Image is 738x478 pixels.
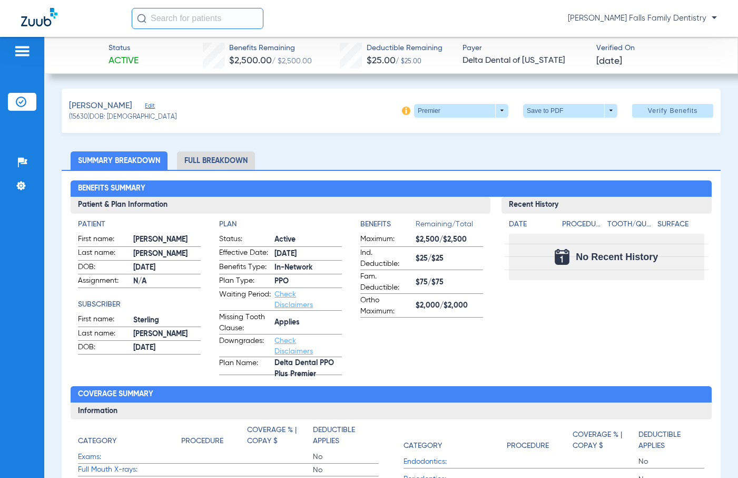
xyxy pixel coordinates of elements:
span: Plan Type: [219,275,271,288]
span: Maximum: [360,234,412,246]
span: N/A [133,276,201,287]
span: [DATE] [274,248,342,260]
span: First name: [78,314,130,327]
app-breakdown-title: Coverage % | Copay $ [573,425,638,455]
img: Zuub Logo [21,8,57,26]
span: Edit [145,102,154,112]
span: [PERSON_NAME] [133,329,201,340]
h4: Coverage % | Copay $ [573,429,633,452]
span: Plan Name: [219,358,271,375]
iframe: Chat Widget [685,427,738,478]
span: Endodontics: [404,456,507,467]
span: In-Network [274,262,342,273]
span: Missing Tooth Clause: [219,312,271,334]
app-breakdown-title: Date [509,219,553,234]
span: Fam. Deductible: [360,271,412,293]
app-breakdown-title: Category [404,425,507,455]
h4: Procedure [562,219,603,230]
span: Delta Dental PPO Plus Premier [274,364,342,375]
span: Last name: [78,247,130,260]
span: No Recent History [576,252,658,262]
span: Benefits Type: [219,262,271,274]
span: $75/$75 [416,277,483,288]
span: $2,500.00 [229,56,272,65]
h4: Procedure [181,436,223,447]
button: Premier [414,104,508,118]
a: Check Disclaimers [274,291,313,309]
span: Benefits Remaining [229,43,312,54]
span: Payer [463,43,587,54]
h3: Patient & Plan Information [71,197,490,214]
app-breakdown-title: Deductible Applies [638,425,704,455]
span: No [313,465,379,475]
img: hamburger-icon [14,45,31,58]
app-breakdown-title: Procedure [562,219,603,234]
span: Active [109,54,139,68]
span: Applies [274,317,342,328]
h3: Recent History [501,197,711,214]
span: $25.00 [367,56,396,65]
span: [PERSON_NAME] [133,234,201,245]
app-breakdown-title: Deductible Applies [313,425,379,451]
span: $25/$25 [416,253,483,264]
h4: Category [404,441,442,452]
span: Full Mouth X-rays: [78,464,181,475]
img: info-icon [402,107,410,115]
span: No [638,456,704,467]
span: / $25.00 [396,59,421,65]
span: Status: [219,234,271,246]
span: First name: [78,234,130,246]
span: Sterling [133,315,201,326]
h2: Benefits Summary [71,180,711,197]
span: Last name: [78,328,130,341]
span: [PERSON_NAME] [133,248,201,260]
h4: Plan [219,219,342,230]
h3: Information [71,403,711,419]
li: Summary Breakdown [71,151,168,170]
span: No [313,452,379,462]
h4: Patient [78,219,201,230]
app-breakdown-title: Surface [657,219,704,234]
img: Calendar [555,249,569,265]
li: Full Breakdown [177,151,255,170]
span: DOB: [78,342,130,355]
h4: Subscriber [78,299,201,310]
span: Deductible Remaining [367,43,442,54]
span: Waiting Period: [219,289,271,310]
span: [DATE] [133,342,201,353]
h2: Coverage Summary [71,386,711,403]
span: [PERSON_NAME] [69,100,132,113]
h4: Procedure [507,441,549,452]
span: DOB: [78,262,130,274]
img: Search Icon [137,14,146,23]
span: (15630) DOB: [DEMOGRAPHIC_DATA] [69,113,176,122]
span: Assignment: [78,275,130,288]
span: $2,000/$2,000 [416,300,483,311]
app-breakdown-title: Category [78,425,181,451]
h4: Coverage % | Copay $ [247,425,307,447]
span: Ind. Deductible: [360,247,412,270]
span: [PERSON_NAME] Falls Family Dentistry [568,13,717,24]
span: Remaining/Total [416,219,483,234]
span: PPO [274,276,342,287]
span: Delta Dental of [US_STATE] [463,54,587,68]
span: Active [274,234,342,245]
h4: Date [509,219,553,230]
span: [DATE] [596,55,622,68]
h4: Deductible Applies [638,429,698,452]
h4: Tooth/Quad [607,219,654,230]
span: Exams: [78,452,181,463]
app-breakdown-title: Benefits [360,219,416,234]
span: $2,500/$2,500 [416,234,483,245]
h4: Benefits [360,219,416,230]
h4: Surface [657,219,704,230]
button: Verify Benefits [632,104,713,118]
span: Status [109,43,139,54]
button: Save to PDF [523,104,617,118]
h4: Deductible Applies [313,425,373,447]
h4: Category [78,436,116,447]
span: Effective Date: [219,247,271,260]
span: / $2,500.00 [272,58,312,65]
